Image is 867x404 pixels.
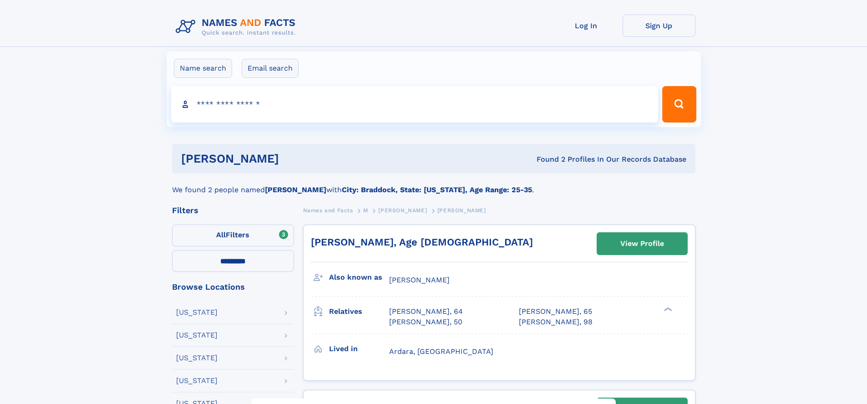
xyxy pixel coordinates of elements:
div: View Profile [620,233,664,254]
div: We found 2 people named with . [172,174,695,195]
b: City: Braddock, State: [US_STATE], Age Range: 25-35 [342,185,532,194]
div: [US_STATE] [176,377,218,384]
div: [US_STATE] [176,309,218,316]
a: [PERSON_NAME], 50 [389,317,462,327]
h3: Also known as [329,270,389,285]
span: [PERSON_NAME] [389,276,450,284]
a: View Profile [597,233,687,255]
b: [PERSON_NAME] [265,185,326,194]
input: search input [171,86,659,123]
div: ❯ [662,307,673,312]
span: [PERSON_NAME] [378,207,427,214]
span: All [216,230,226,239]
a: Sign Up [623,15,695,37]
div: [US_STATE] [176,332,218,339]
h1: [PERSON_NAME] [181,153,408,164]
a: Log In [550,15,623,37]
label: Email search [242,59,299,78]
a: Names and Facts [303,205,353,216]
a: [PERSON_NAME], Age [DEMOGRAPHIC_DATA] [311,236,533,248]
label: Name search [174,59,232,78]
a: [PERSON_NAME], 98 [519,317,593,327]
div: Filters [172,206,294,215]
div: Browse Locations [172,283,294,291]
label: Filters [172,225,294,246]
span: [PERSON_NAME] [437,207,486,214]
a: [PERSON_NAME], 64 [389,307,463,317]
div: Found 2 Profiles In Our Records Database [408,154,686,164]
a: [PERSON_NAME], 65 [519,307,592,317]
a: [PERSON_NAME] [378,205,427,216]
img: Logo Names and Facts [172,15,303,39]
button: Search Button [662,86,696,123]
div: [US_STATE] [176,354,218,362]
h3: Relatives [329,304,389,319]
a: M [363,205,368,216]
h3: Lived in [329,341,389,357]
span: Ardara, [GEOGRAPHIC_DATA] [389,347,493,356]
span: M [363,207,368,214]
